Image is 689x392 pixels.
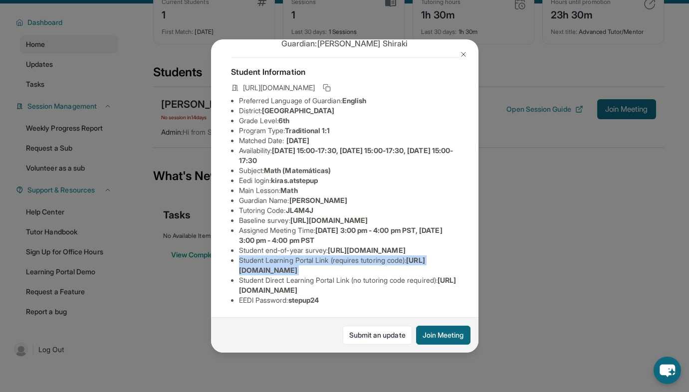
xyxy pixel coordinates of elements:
li: Main Lesson : [239,186,459,196]
li: Student Learning Portal Link (requires tutoring code) : [239,255,459,275]
li: Student Direct Learning Portal Link (no tutoring code required) : [239,275,459,295]
span: [PERSON_NAME] [289,196,348,204]
span: English [342,96,367,105]
button: Join Meeting [416,326,470,345]
p: Guardian: [PERSON_NAME] Shiraki [231,37,459,49]
li: Student end-of-year survey : [239,245,459,255]
span: JL4M4J [286,206,313,214]
span: Math (Matemáticas) [264,166,331,175]
a: Submit an update [343,326,412,345]
span: [URL][DOMAIN_NAME] [290,216,368,224]
li: Preferred Language of Guardian: [239,96,459,106]
span: Traditional 1:1 [285,126,330,135]
span: Math [280,186,297,195]
span: [DATE] [286,136,309,145]
button: chat-button [654,357,681,384]
h4: Student Information [231,66,459,78]
span: [URL][DOMAIN_NAME] [328,246,405,254]
span: [DATE] 3:00 pm - 4:00 pm PST, [DATE] 3:00 pm - 4:00 pm PST [239,226,443,244]
span: 6th [278,116,289,125]
li: District: [239,106,459,116]
li: Tutoring Code : [239,205,459,215]
li: Baseline survey : [239,215,459,225]
span: [GEOGRAPHIC_DATA] [262,106,334,115]
li: Eedi login : [239,176,459,186]
li: Program Type: [239,126,459,136]
span: stepup24 [288,296,319,304]
li: Availability: [239,146,459,166]
li: Guardian Name : [239,196,459,205]
span: kiras.atstepup [271,176,318,185]
button: Copy link [321,82,333,94]
li: Subject : [239,166,459,176]
span: [DATE] 15:00-17:30, [DATE] 15:00-17:30, [DATE] 15:00-17:30 [239,146,454,165]
li: Matched Date: [239,136,459,146]
img: Close Icon [459,50,467,58]
li: EEDI Password : [239,295,459,305]
li: Assigned Meeting Time : [239,225,459,245]
span: [URL][DOMAIN_NAME] [243,83,315,93]
li: Grade Level: [239,116,459,126]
